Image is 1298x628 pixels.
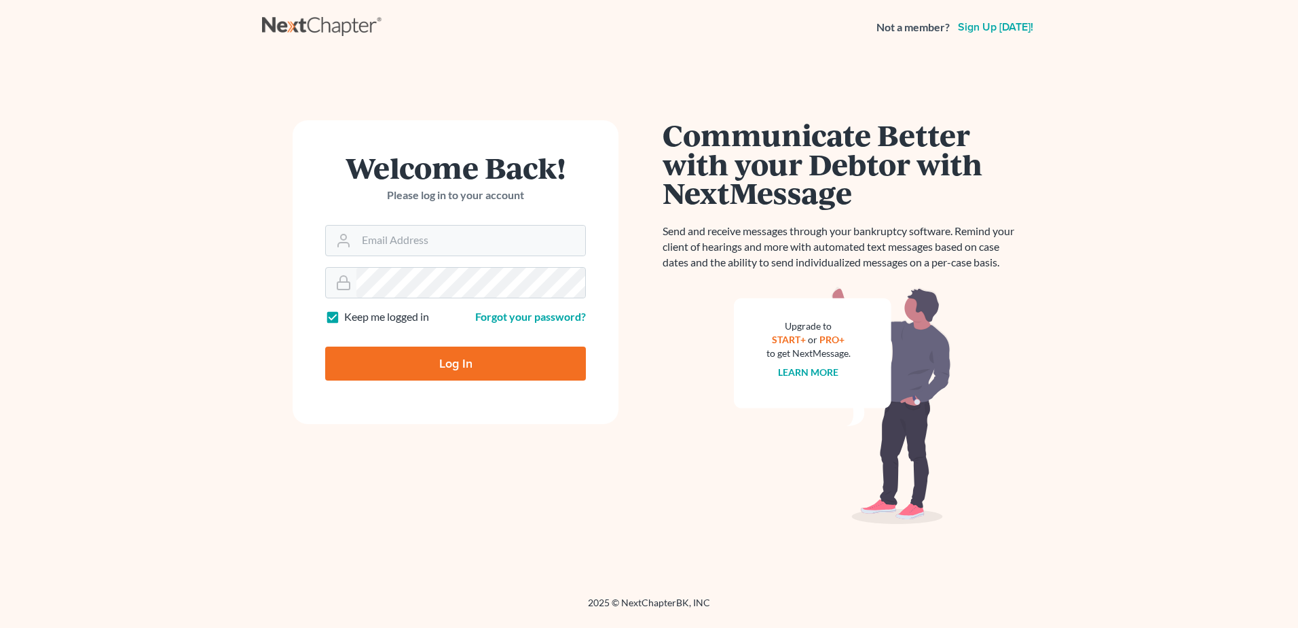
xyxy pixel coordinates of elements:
[325,188,586,203] p: Please log in to your account
[262,596,1036,621] div: 2025 © NextChapterBK, INC
[773,334,806,345] a: START+
[820,334,845,345] a: PRO+
[766,347,851,360] div: to get NextMessage.
[809,334,818,345] span: or
[325,347,586,381] input: Log In
[955,22,1036,33] a: Sign up [DATE]!
[356,226,585,256] input: Email Address
[734,287,951,525] img: nextmessage_bg-59042aed3d76b12b5cd301f8e5b87938c9018125f34e5fa2b7a6b67550977c72.svg
[876,20,950,35] strong: Not a member?
[663,120,1022,207] h1: Communicate Better with your Debtor with NextMessage
[325,153,586,182] h1: Welcome Back!
[779,366,839,378] a: Learn more
[766,319,851,333] div: Upgrade to
[344,309,429,325] label: Keep me logged in
[663,224,1022,271] p: Send and receive messages through your bankruptcy software. Remind your client of hearings and mo...
[475,310,586,323] a: Forgot your password?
